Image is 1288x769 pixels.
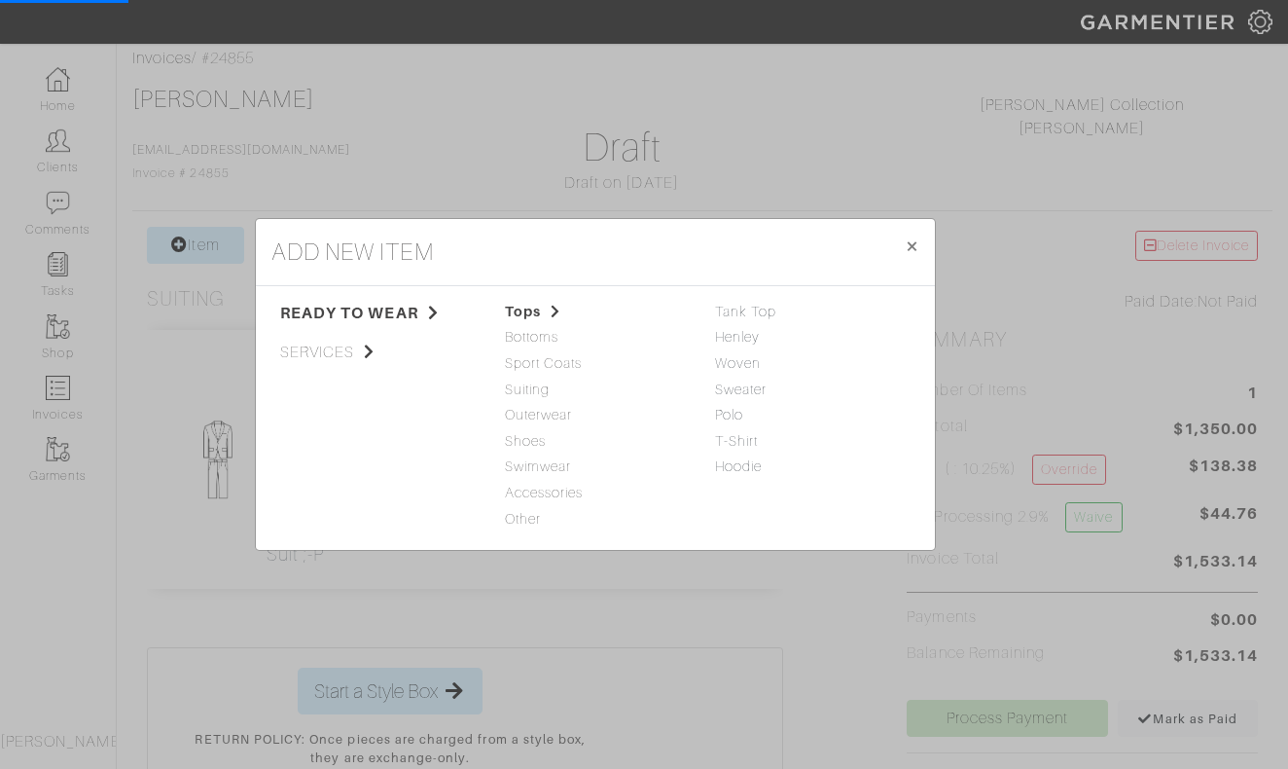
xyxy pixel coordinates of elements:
[715,433,758,449] a: T-Shirt
[280,341,476,364] span: services
[715,407,743,422] a: Polo
[505,405,686,426] span: Outerwear
[505,509,686,531] span: Other
[715,355,761,371] a: Woven
[505,327,686,348] span: Bottoms
[715,329,760,345] a: Henley
[280,302,476,325] span: ready to wear
[505,483,686,504] span: Accessories
[505,353,686,375] span: Sport Coats
[715,458,762,474] a: Hoodie
[505,457,686,478] span: Swimwear
[505,380,686,401] span: Suiting
[505,431,686,453] span: Shoes
[715,382,767,397] a: Sweater
[505,302,686,323] span: Tops
[271,235,434,270] h4: add new item
[905,233,919,259] span: ×
[715,304,776,319] a: Tank Top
